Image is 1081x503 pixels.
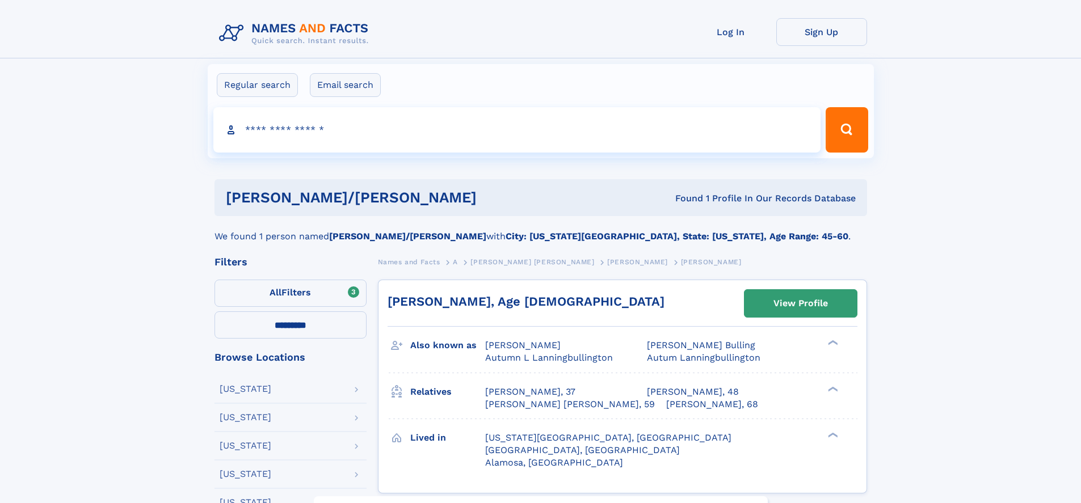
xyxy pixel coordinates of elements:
[388,294,664,308] a: [PERSON_NAME], Age [DEMOGRAPHIC_DATA]
[410,336,485,355] h3: Also known as
[310,73,381,97] label: Email search
[410,382,485,401] h3: Relatives
[744,290,857,317] a: View Profile
[329,231,486,242] b: [PERSON_NAME]/[PERSON_NAME]
[485,352,613,363] span: Autumn L Lanningbullington
[607,258,668,266] span: [PERSON_NAME]
[647,340,755,350] span: [PERSON_NAME] Bulling
[220,384,271,394] div: [US_STATE]
[485,457,623,468] span: Alamosa, [GEOGRAPHIC_DATA]
[773,290,828,316] div: View Profile
[681,258,742,266] span: [PERSON_NAME]
[378,255,440,269] a: Names and Facts
[576,192,856,205] div: Found 1 Profile In Our Records Database
[825,385,839,392] div: ❯
[485,340,561,350] span: [PERSON_NAME]
[607,255,668,269] a: [PERSON_NAME]
[214,216,867,243] div: We found 1 person named with .
[214,18,378,49] img: Logo Names and Facts
[666,398,758,411] a: [PERSON_NAME], 68
[485,386,575,398] a: [PERSON_NAME], 37
[825,339,839,346] div: ❯
[213,107,821,153] input: search input
[776,18,867,46] a: Sign Up
[485,432,731,443] span: [US_STATE][GEOGRAPHIC_DATA], [GEOGRAPHIC_DATA]
[410,428,485,447] h3: Lived in
[453,255,458,269] a: A
[214,280,367,307] label: Filters
[506,231,848,242] b: City: [US_STATE][GEOGRAPHIC_DATA], State: [US_STATE], Age Range: 45-60
[214,352,367,362] div: Browse Locations
[685,18,776,46] a: Log In
[470,255,594,269] a: [PERSON_NAME] [PERSON_NAME]
[226,191,576,205] h1: [PERSON_NAME]/[PERSON_NAME]
[214,257,367,267] div: Filters
[453,258,458,266] span: A
[647,386,739,398] a: [PERSON_NAME], 48
[825,431,839,438] div: ❯
[647,352,760,363] span: Autum Lanningbullington
[485,445,680,455] span: [GEOGRAPHIC_DATA], [GEOGRAPHIC_DATA]
[470,258,594,266] span: [PERSON_NAME] [PERSON_NAME]
[217,73,298,97] label: Regular search
[220,441,271,450] div: [US_STATE]
[220,470,271,479] div: [US_STATE]
[270,287,281,298] span: All
[826,107,868,153] button: Search Button
[220,413,271,422] div: [US_STATE]
[485,398,655,411] a: [PERSON_NAME] [PERSON_NAME], 59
